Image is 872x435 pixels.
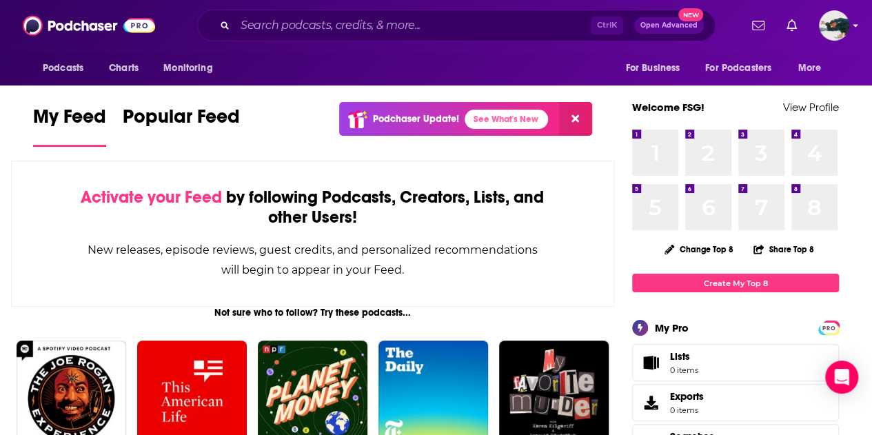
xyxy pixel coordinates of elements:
[123,105,240,136] span: Popular Feed
[632,344,839,381] a: Lists
[705,59,771,78] span: For Podcasters
[625,59,680,78] span: For Business
[781,14,802,37] a: Show notifications dropdown
[632,384,839,421] a: Exports
[163,59,212,78] span: Monitoring
[591,17,623,34] span: Ctrl K
[33,105,106,147] a: My Feed
[670,350,698,363] span: Lists
[465,110,548,129] a: See What's New
[747,14,770,37] a: Show notifications dropdown
[33,55,101,81] button: open menu
[634,17,704,34] button: Open AdvancedNew
[825,361,858,394] div: Open Intercom Messenger
[656,241,742,258] button: Change Top 8
[81,188,545,227] div: by following Podcasts, Creators, Lists, and other Users!
[820,323,837,333] span: PRO
[819,10,849,41] span: Logged in as fsg.publicity
[783,101,839,114] a: View Profile
[81,240,545,280] div: New releases, episode reviews, guest credits, and personalized recommendations will begin to appe...
[43,59,83,78] span: Podcasts
[670,405,704,415] span: 0 items
[655,321,689,334] div: My Pro
[819,10,849,41] img: User Profile
[637,393,665,412] span: Exports
[123,105,240,147] a: Popular Feed
[819,10,849,41] button: Show profile menu
[197,10,716,41] div: Search podcasts, credits, & more...
[23,12,155,39] img: Podchaser - Follow, Share and Rate Podcasts
[11,307,614,318] div: Not sure who to follow? Try these podcasts...
[820,322,837,332] a: PRO
[789,55,839,81] button: open menu
[637,353,665,372] span: Lists
[670,350,690,363] span: Lists
[373,113,459,125] p: Podchaser Update!
[670,365,698,375] span: 0 items
[640,22,698,29] span: Open Advanced
[632,274,839,292] a: Create My Top 8
[753,236,815,263] button: Share Top 8
[109,59,139,78] span: Charts
[81,187,222,208] span: Activate your Feed
[632,101,704,114] a: Welcome FSG!
[798,59,822,78] span: More
[154,55,230,81] button: open menu
[100,55,147,81] a: Charts
[670,390,704,403] span: Exports
[235,14,591,37] input: Search podcasts, credits, & more...
[678,8,703,21] span: New
[696,55,791,81] button: open menu
[33,105,106,136] span: My Feed
[616,55,697,81] button: open menu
